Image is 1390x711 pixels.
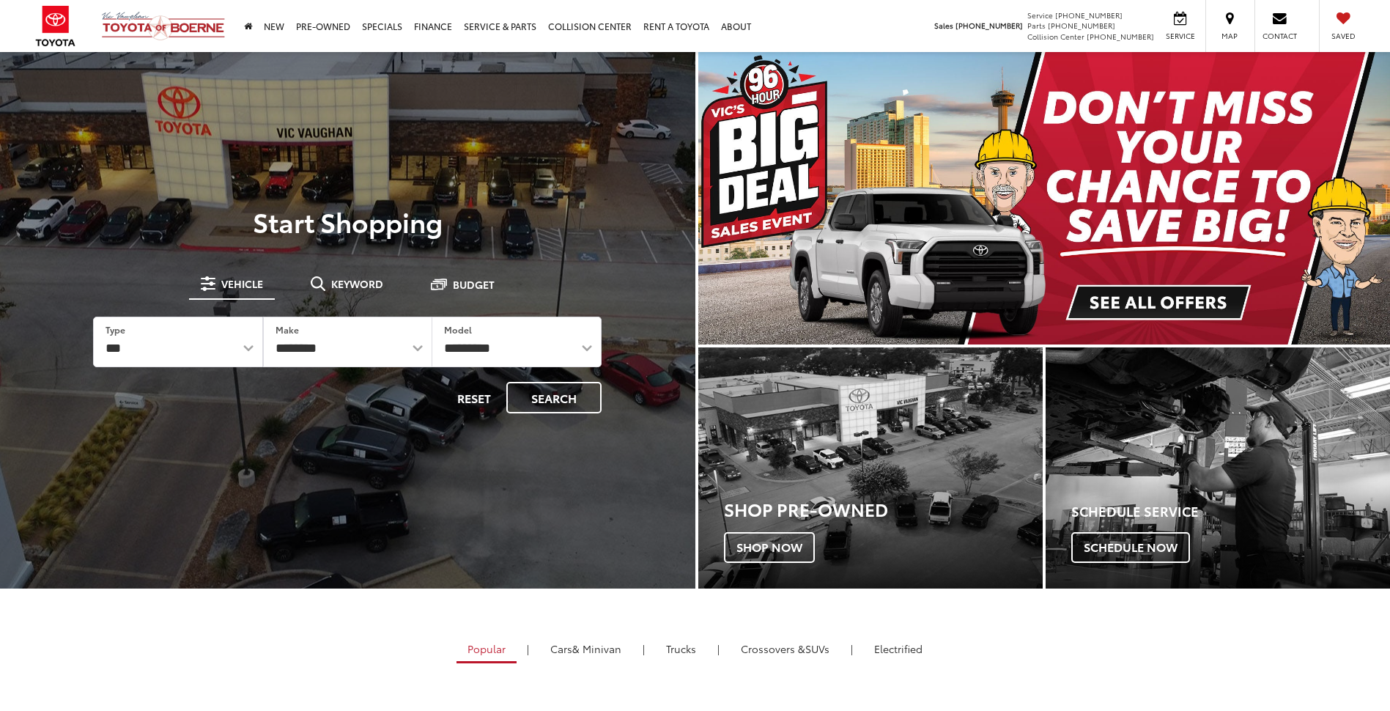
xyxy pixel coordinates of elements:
[730,636,840,661] a: SUVs
[724,532,815,563] span: Shop Now
[1046,347,1390,589] div: Toyota
[1027,20,1046,31] span: Parts
[1327,31,1359,41] span: Saved
[276,323,299,336] label: Make
[955,20,1023,31] span: [PHONE_NUMBER]
[714,641,723,656] li: |
[1087,31,1154,42] span: [PHONE_NUMBER]
[639,641,648,656] li: |
[1048,20,1115,31] span: [PHONE_NUMBER]
[698,347,1043,589] a: Shop Pre-Owned Shop Now
[724,499,1043,518] h3: Shop Pre-Owned
[572,641,621,656] span: & Minivan
[1213,31,1246,41] span: Map
[847,641,857,656] li: |
[741,641,805,656] span: Crossovers &
[698,347,1043,589] div: Toyota
[1071,504,1390,519] h4: Schedule Service
[1055,10,1123,21] span: [PHONE_NUMBER]
[445,382,503,413] button: Reset
[539,636,632,661] a: Cars
[106,323,125,336] label: Type
[523,641,533,656] li: |
[221,279,263,289] span: Vehicle
[62,207,634,236] p: Start Shopping
[1027,10,1053,21] span: Service
[1027,31,1084,42] span: Collision Center
[655,636,707,661] a: Trucks
[331,279,383,289] span: Keyword
[456,636,517,663] a: Popular
[453,279,495,290] span: Budget
[444,323,472,336] label: Model
[506,382,602,413] button: Search
[101,11,226,41] img: Vic Vaughan Toyota of Boerne
[1263,31,1297,41] span: Contact
[1071,532,1190,563] span: Schedule Now
[1046,347,1390,589] a: Schedule Service Schedule Now
[863,636,934,661] a: Electrified
[1164,31,1197,41] span: Service
[934,20,953,31] span: Sales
